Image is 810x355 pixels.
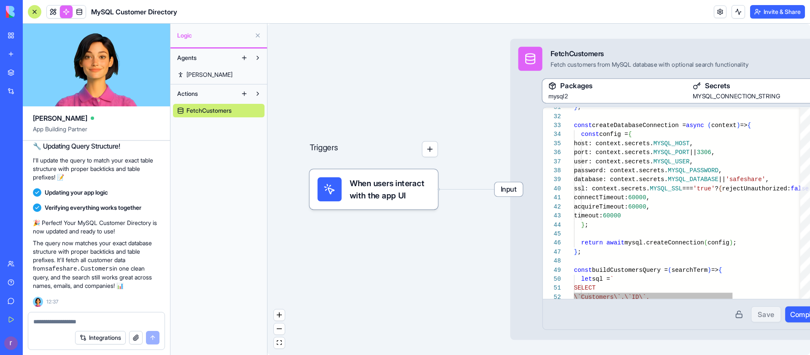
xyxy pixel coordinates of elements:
span: ( [707,122,711,129]
div: 47 [543,247,561,256]
span: const [574,122,592,129]
div: Triggers [310,109,438,209]
span: { [748,122,751,129]
span: rejectUnauthorized: [722,185,791,192]
span: MYSQL_PASSWORD [668,167,718,174]
div: 48 [543,257,561,266]
button: zoom out [274,323,285,335]
span: ( [704,239,708,247]
span: 12:37 [46,298,58,305]
div: 39 [543,175,561,184]
div: 46 [543,238,561,247]
span: return [581,239,603,247]
span: , [765,176,769,184]
span: 60000 [628,203,646,211]
img: ACg8ocK9p4COroYERF96wq_Nqbucimpd5rvzMLLyBNHYTn_bI3RzLw=s96-c [4,336,18,350]
span: , [690,140,694,147]
div: 51 [543,284,561,293]
span: === [682,185,693,192]
div: 33 [543,121,561,130]
div: 43 [543,211,561,220]
div: When users interact with the app UI [310,169,438,209]
span: MYSQL_HOST [653,140,690,147]
button: zoom in [274,309,285,321]
span: MYSQL_CONNECTION_STRING [693,92,780,100]
span: ) [729,239,733,247]
div: FetchCustomers [551,49,749,59]
span: MYSQL_PORT [653,149,690,156]
span: 60000 [628,194,646,201]
div: 40 [543,184,561,193]
img: logo [6,6,58,18]
div: 49 [543,266,561,274]
span: MySQL Customer Directory [91,7,177,17]
span: { [718,185,722,192]
span: const [581,131,599,138]
span: , [646,203,650,211]
span: Updating your app logic [45,188,108,197]
button: Actions [173,87,238,100]
span: => [740,122,747,129]
code: safeshare.Customers [45,266,113,272]
span: port: context.secrets. [574,149,653,156]
span: Secrets [705,81,730,91]
h2: 🔧 Updating Query Structure! [33,141,160,151]
div: 35 [543,139,561,148]
span: config [707,239,729,247]
span: Logic [177,31,251,40]
p: The query now matches your exact database structure with proper backticks and table prefixes. It'... [33,239,160,290]
span: { [628,131,632,138]
span: Actions [177,89,198,98]
span: , [718,167,722,174]
span: searchTerm [672,267,708,274]
div: 44 [543,220,561,229]
span: } [574,249,578,256]
div: 50 [543,275,561,284]
span: timeout: [574,212,603,220]
span: buildCustomersQuery = [592,267,668,274]
span: ) [707,267,711,274]
p: I'll update the query to match your exact table structure with proper backticks and table prefixe... [33,156,160,182]
div: 52 [543,293,561,302]
button: Invite & Share [750,5,805,19]
span: const [574,267,592,274]
span: mysql2 [548,92,568,100]
span: 3306 [697,149,711,156]
span: MYSQL_DATABASE [668,176,718,184]
p: 🎉 Perfect! Your MySQL Customer Directory is now updated and ready to use! [33,219,160,236]
span: acquireTimeout: [574,203,628,211]
span: ? [715,185,718,192]
div: 31 [543,103,561,112]
span: MYSQL_SSL [650,185,682,192]
span: ; [585,222,589,229]
span: 'safeshare' [726,176,765,184]
span: SELECT [574,285,595,292]
span: } [581,222,585,229]
div: Fetch customers from MySQL database with optional search functionality [551,61,749,69]
span: false [791,185,809,192]
div: 41 [543,193,561,202]
a: [PERSON_NAME] [173,68,265,81]
span: context [711,122,737,129]
div: 45 [543,230,561,238]
div: 36 [543,148,561,157]
span: mysql.createConnection [624,239,704,247]
span: database: context.secrets. [574,176,668,184]
p: Triggers [310,141,338,157]
div: 37 [543,157,561,166]
span: MYSQL_USER [653,158,690,165]
span: sql = [592,276,610,283]
span: ) [737,122,740,129]
span: password: context.secrets. [574,167,668,174]
span: async [686,122,704,129]
span: , [646,194,650,201]
span: ; [578,249,581,256]
span: App Building Partner [33,125,160,140]
span: ; [733,239,737,247]
span: Agents [177,54,197,62]
span: { [718,267,722,274]
span: host: context.secrets. [574,140,653,147]
span: connectTimeout: [574,194,628,201]
span: config = [599,131,628,138]
span: 60000 [603,212,621,220]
